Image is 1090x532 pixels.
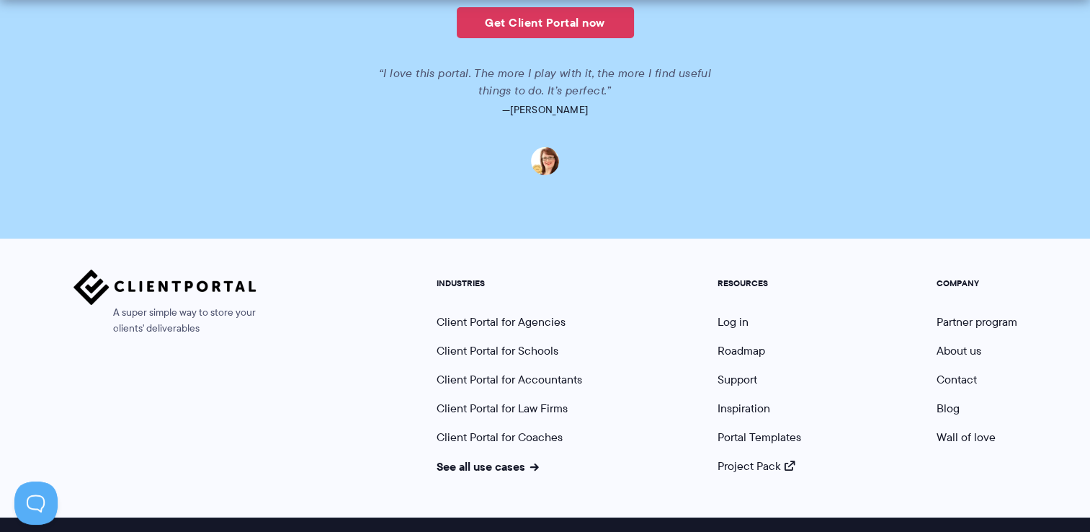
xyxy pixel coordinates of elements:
[437,278,582,288] h5: INDUSTRIES
[437,314,566,330] a: Client Portal for Agencies
[437,400,568,417] a: Client Portal for Law Firms
[718,371,757,388] a: Support
[937,314,1017,330] a: Partner program
[718,429,801,445] a: Portal Templates
[718,400,770,417] a: Inspiration
[718,278,801,288] h5: RESOURCES
[437,342,558,359] a: Client Portal for Schools
[718,458,795,474] a: Project Pack
[140,99,950,120] p: —[PERSON_NAME]
[937,278,1017,288] h5: COMPANY
[437,429,563,445] a: Client Portal for Coaches
[937,400,960,417] a: Blog
[937,342,981,359] a: About us
[937,429,996,445] a: Wall of love
[73,305,256,337] span: A super simple way to store your clients' deliverables
[937,371,977,388] a: Contact
[457,7,634,38] a: Get Client Portal now
[14,482,58,525] iframe: Toggle Customer Support
[362,65,729,99] p: “I love this portal. The more I play with it, the more I find useful things to do. It’s perfect.”
[718,314,749,330] a: Log in
[437,458,539,475] a: See all use cases
[718,342,765,359] a: Roadmap
[437,371,582,388] a: Client Portal for Accountants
